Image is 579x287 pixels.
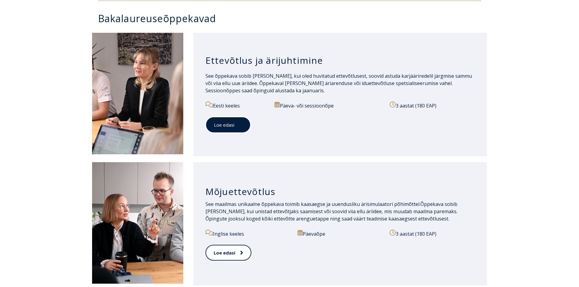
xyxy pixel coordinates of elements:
p: 3 aastat (180 EAP) [390,230,469,237]
a: Loe edasi [205,117,251,133]
p: 3 aastat (180 EAP) [390,101,475,109]
p: Inglise keeles [205,230,291,237]
span: See maailmas unikaalne õppekava toimib kaasaegse ja uuendusliku ärisimulaatori põhimõttel. [205,201,420,207]
a: Loe edasi [205,245,251,261]
p: Päeva- või sessioonõpe [274,101,383,109]
h3: Bakalaureuseõppekavad [98,13,487,24]
p: Päevaõpe [298,230,383,237]
h3: Ettevõtlus ja ärijuhtimine [205,55,475,66]
span: See õppekava sobib [PERSON_NAME], kui oled huvitatud ettevõtlusest, soovid astuda karjääriredelil... [205,73,472,94]
span: Õppekava sobib [PERSON_NAME], kui unistad ettevõtjaks saamisest või soovid viia ellu äriidee, mis... [205,201,457,222]
h3: Mõjuettevõtlus [205,186,475,197]
img: Ettevõtlus ja ärijuhtimine [92,33,183,154]
img: Mõjuettevõtlus [92,162,183,284]
p: Eesti keeles [205,101,268,109]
